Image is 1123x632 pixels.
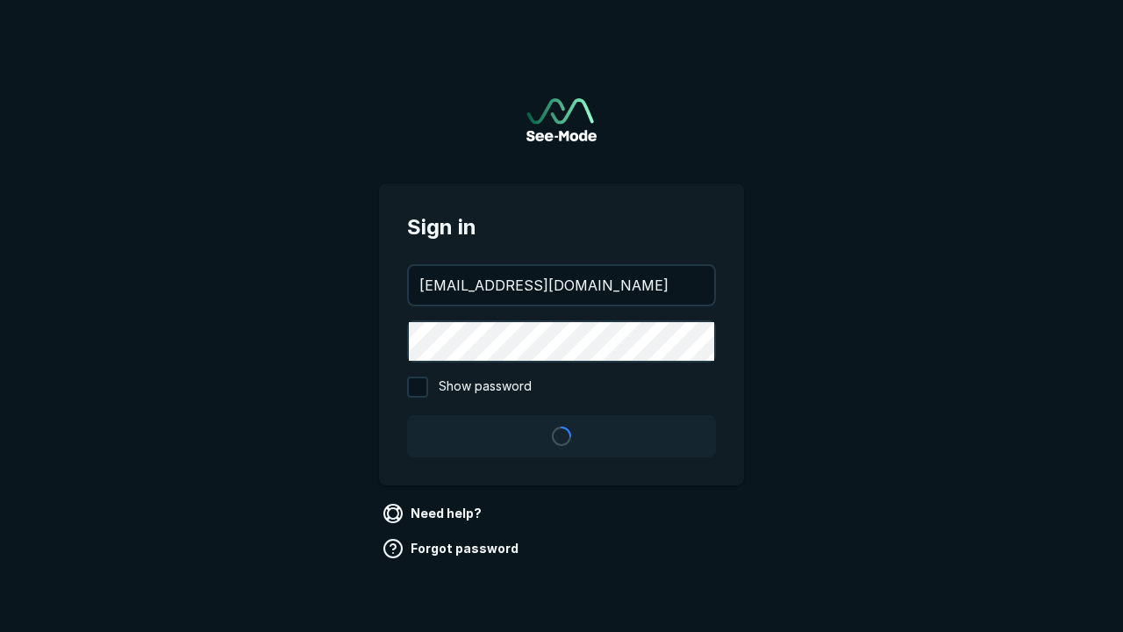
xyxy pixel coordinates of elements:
span: Show password [439,377,532,398]
input: your@email.com [409,266,714,305]
a: Go to sign in [526,98,597,141]
img: See-Mode Logo [526,98,597,141]
a: Forgot password [379,535,526,563]
a: Need help? [379,499,489,528]
span: Sign in [407,212,716,243]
